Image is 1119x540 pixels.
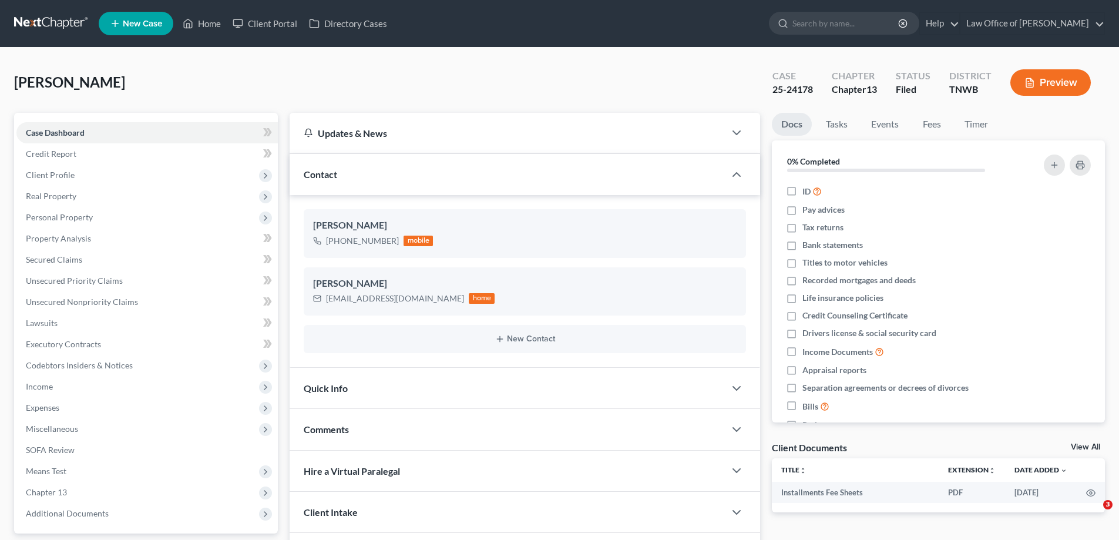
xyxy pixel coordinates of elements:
a: SOFA Review [16,440,278,461]
a: Help [920,13,959,34]
span: Unsecured Nonpriority Claims [26,297,138,307]
a: Fees [913,113,950,136]
a: Timer [955,113,997,136]
i: unfold_more [989,467,996,474]
a: Directory Cases [303,13,393,34]
span: Codebtors Insiders & Notices [26,360,133,370]
a: Law Office of [PERSON_NAME] [960,13,1104,34]
span: Means Test [26,466,66,476]
a: Tasks [816,113,857,136]
div: TNWB [949,83,992,96]
div: Status [896,69,930,83]
span: [PERSON_NAME] [14,73,125,90]
span: Bills [802,401,818,412]
span: Client Profile [26,170,75,180]
span: ID [802,186,811,197]
span: Pay advices [802,204,845,216]
a: Date Added expand_more [1014,465,1067,474]
span: Drivers license & social security card [802,327,936,339]
div: [PERSON_NAME] [313,219,737,233]
td: PDF [939,482,1005,503]
span: Recorded mortgages and deeds [802,274,916,286]
span: New Case [123,19,162,28]
div: 25-24178 [772,83,813,96]
span: Real Property [26,191,76,201]
span: Comments [304,424,349,435]
span: Life insurance policies [802,292,883,304]
span: 13 [866,83,877,95]
button: New Contact [313,334,737,344]
span: Quick Info [304,383,348,394]
a: Property Analysis [16,228,278,249]
a: View All [1071,443,1100,451]
a: Unsecured Priority Claims [16,270,278,291]
a: Lawsuits [16,313,278,334]
a: Titleunfold_more [781,465,807,474]
span: Separation agreements or decrees of divorces [802,382,969,394]
span: Credit Counseling Certificate [802,310,908,321]
strong: 0% Completed [787,156,840,166]
div: Chapter [832,83,877,96]
span: Case Dashboard [26,128,85,137]
a: Client Portal [227,13,303,34]
span: Miscellaneous [26,424,78,434]
i: expand_more [1060,467,1067,474]
span: Income Documents [802,346,873,358]
div: mobile [404,236,433,246]
a: Secured Claims [16,249,278,270]
span: Lawsuits [26,318,58,328]
td: Installments Fee Sheets [772,482,939,503]
span: Retirement account statements [802,419,916,431]
a: Credit Report [16,143,278,165]
span: SOFA Review [26,445,75,455]
a: Case Dashboard [16,122,278,143]
div: [EMAIL_ADDRESS][DOMAIN_NAME] [326,293,464,304]
div: Client Documents [772,441,847,454]
span: 3 [1103,500,1113,509]
span: Property Analysis [26,233,91,243]
span: Expenses [26,403,59,412]
button: Preview [1010,69,1091,96]
div: Case [772,69,813,83]
a: Unsecured Nonpriority Claims [16,291,278,313]
a: Extensionunfold_more [948,465,996,474]
span: Bank statements [802,239,863,251]
div: [PERSON_NAME] [313,277,737,291]
div: [PHONE_NUMBER] [326,235,399,247]
span: Client Intake [304,507,358,518]
iframe: Intercom live chat [1079,500,1107,528]
i: unfold_more [799,467,807,474]
span: Additional Documents [26,508,109,518]
span: Unsecured Priority Claims [26,276,123,286]
span: Hire a Virtual Paralegal [304,465,400,477]
a: Executory Contracts [16,334,278,355]
a: Events [862,113,908,136]
span: Chapter 13 [26,487,67,497]
span: Appraisal reports [802,364,866,376]
span: Tax returns [802,222,844,233]
span: Credit Report [26,149,76,159]
div: home [469,293,495,304]
a: Home [177,13,227,34]
a: Docs [772,113,812,136]
div: Chapter [832,69,877,83]
span: Contact [304,169,337,180]
div: Filed [896,83,930,96]
span: Secured Claims [26,254,82,264]
div: Updates & News [304,127,711,139]
div: District [949,69,992,83]
span: Personal Property [26,212,93,222]
span: Titles to motor vehicles [802,257,888,269]
span: Income [26,381,53,391]
span: Executory Contracts [26,339,101,349]
input: Search by name... [792,12,900,34]
td: [DATE] [1005,482,1077,503]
